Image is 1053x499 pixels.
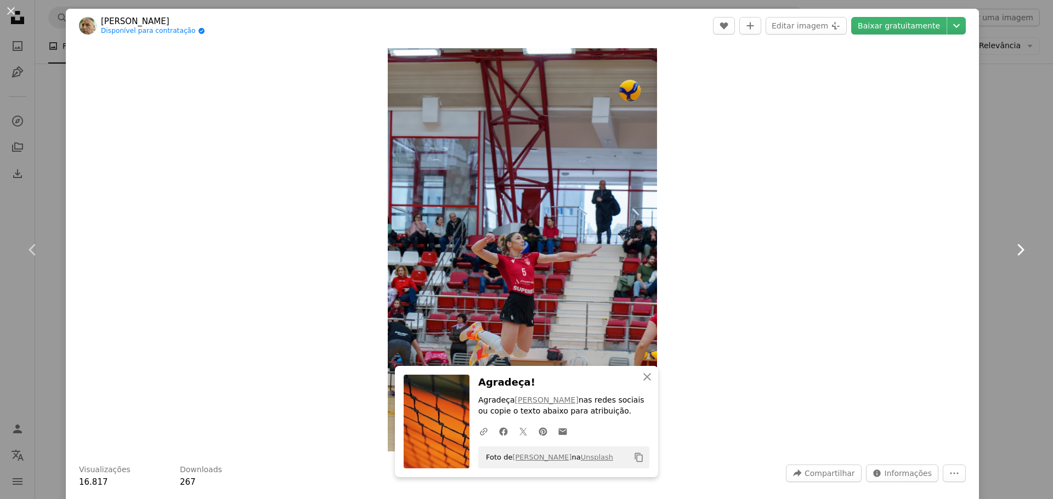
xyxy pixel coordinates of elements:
[101,27,205,36] a: Disponível para contratação
[478,395,649,417] p: Agradeça nas redes sociais ou copie o texto abaixo para atribuição.
[739,17,761,35] button: Adicionar à coleção
[786,464,862,482] button: Compartilhar esta imagem
[180,464,222,475] h3: Downloads
[553,420,573,442] a: Compartilhar por e-mail
[494,420,513,442] a: Compartilhar no Facebook
[79,477,108,487] span: 16.817
[805,465,855,481] span: Compartilhar
[987,197,1053,302] a: Próximo
[866,464,938,482] button: Estatísticas desta imagem
[180,477,196,487] span: 267
[515,395,579,404] a: [PERSON_NAME]
[388,48,657,451] button: Ampliar esta imagem
[101,16,205,27] a: [PERSON_NAME]
[79,464,131,475] h3: Visualizações
[851,17,947,35] a: Baixar gratuitamente
[885,465,932,481] span: Informações
[713,17,735,35] button: Curtir
[581,453,613,461] a: Unsplash
[630,448,648,467] button: Copiar para a área de transferência
[947,17,966,35] button: Escolha o tamanho do download
[480,449,613,466] span: Foto de na
[512,453,571,461] a: [PERSON_NAME]
[513,420,533,442] a: Compartilhar no Twitter
[766,17,847,35] button: Editar imagem
[943,464,966,482] button: Mais ações
[388,48,657,451] img: uma mulher pulando no ar para pegar uma bola
[533,420,553,442] a: Compartilhar no Pinterest
[79,17,97,35] img: Ir para o perfil de Gelu Iancu
[478,375,649,391] h3: Agradeça!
